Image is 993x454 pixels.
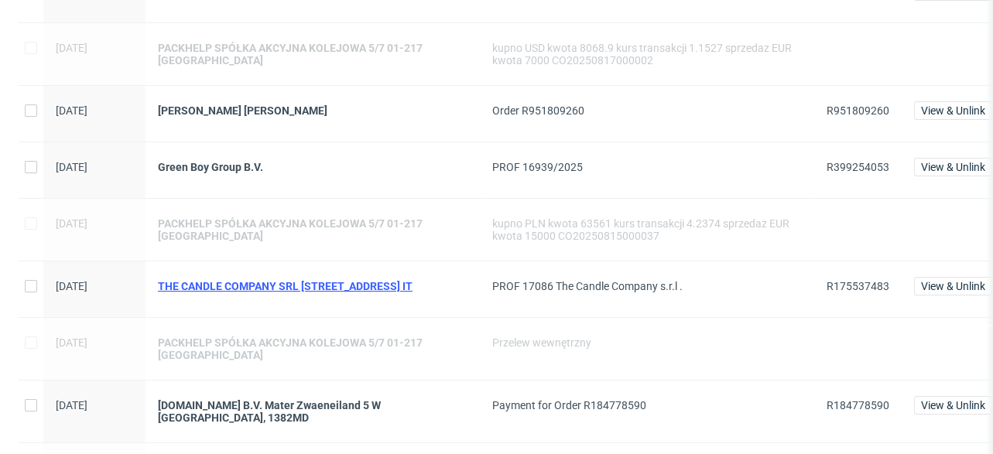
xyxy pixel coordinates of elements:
span: R951809260 [827,104,889,117]
a: PACKHELP SPÓŁKA AKCYJNA KOLEJOWA 5/7 01-217 [GEOGRAPHIC_DATA] [158,217,467,242]
div: PROF 16939/2025 [492,161,802,173]
span: [DATE] [56,399,87,411]
span: View & Unlink [921,162,985,172]
div: kupno USD kwota 8068.9 kurs transakcji 1.1527 sprzedaz EUR kwota 7000 CO20250817000002 [492,42,802,67]
span: [DATE] [56,42,87,54]
span: View & Unlink [921,281,985,292]
span: View & Unlink [921,105,985,116]
span: R399254053 [827,161,889,173]
a: THE CANDLE COMPANY SRL [STREET_ADDRESS] IT [158,280,467,292]
a: View & Unlink [914,104,992,117]
button: View & Unlink [914,158,992,176]
a: View & Unlink [914,161,992,173]
span: [DATE] [56,336,87,349]
div: Payment for Order R184778590 [492,399,802,411]
span: [DATE] [56,217,87,230]
a: PACKHELP SPÓŁKA AKCYJNA KOLEJOWA 5/7 01-217 [GEOGRAPHIC_DATA] [158,42,467,67]
a: [DOMAIN_NAME] B.V. Mater Zwaeneiland 5 W [GEOGRAPHIC_DATA], 1382MD [158,399,467,424]
div: kupno PLN kwota 63561 kurs transakcji 4.2374 sprzedaz EUR kwota 15000 CO20250815000037 [492,217,802,242]
span: [DATE] [56,161,87,173]
a: [PERSON_NAME] [PERSON_NAME] [158,104,467,117]
div: Przelew wewnętrzny [492,336,802,349]
div: PROF 17086 The Candle Company s.r.l . [492,280,802,292]
a: PACKHELP SPÓŁKA AKCYJNA KOLEJOWA 5/7 01-217 [GEOGRAPHIC_DATA] [158,336,467,361]
button: View & Unlink [914,277,992,295]
span: R175537483 [827,280,889,292]
a: Green Boy Group B.V. [158,161,467,173]
button: View & Unlink [914,396,992,415]
a: View & Unlink [914,399,992,411]
span: [DATE] [56,104,87,117]
span: View & Unlink [921,400,985,411]
span: [DATE] [56,280,87,292]
span: R184778590 [827,399,889,411]
div: Order R951809260 [492,104,802,117]
a: View & Unlink [914,280,992,292]
button: View & Unlink [914,101,992,120]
